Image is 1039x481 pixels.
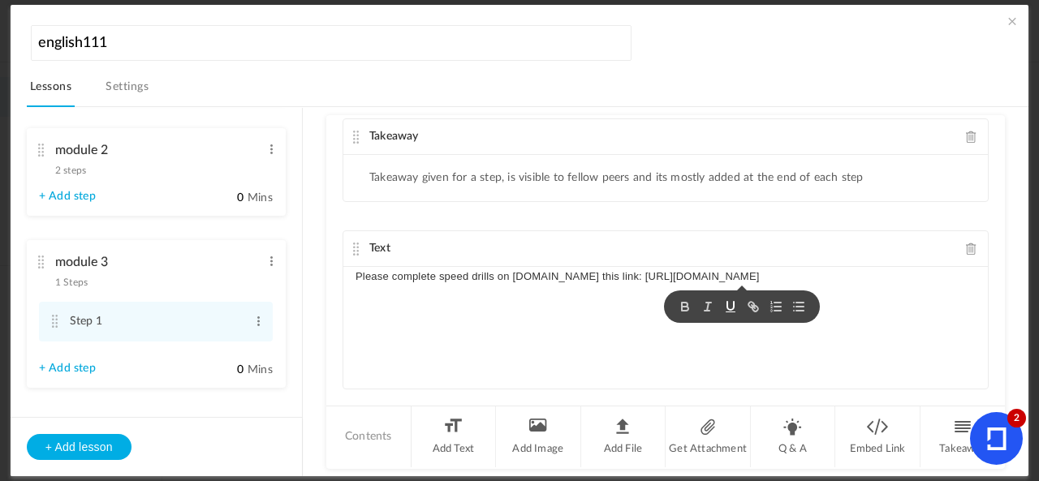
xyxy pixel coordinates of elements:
[204,191,244,206] input: Mins
[356,267,976,286] p: Please complete speed drills on [DOMAIN_NAME] this link: [URL][DOMAIN_NAME]
[751,406,836,467] li: Q & A
[496,406,581,467] li: Add Image
[835,406,920,467] li: Embed Link
[581,406,666,467] li: Add File
[1007,409,1026,427] cite: 2
[970,412,1023,465] button: 2
[204,363,244,378] input: Mins
[666,406,751,467] li: Get Attachment
[326,406,412,467] li: Contents
[369,171,864,185] li: Takeaway given for a step, is visible to fellow peers and its mostly added at the end of each step
[248,364,273,376] span: Mins
[369,243,390,254] span: Text
[920,406,1005,467] li: Takeaway
[369,131,419,142] span: Takeaway
[412,406,497,467] li: Add Text
[248,192,273,204] span: Mins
